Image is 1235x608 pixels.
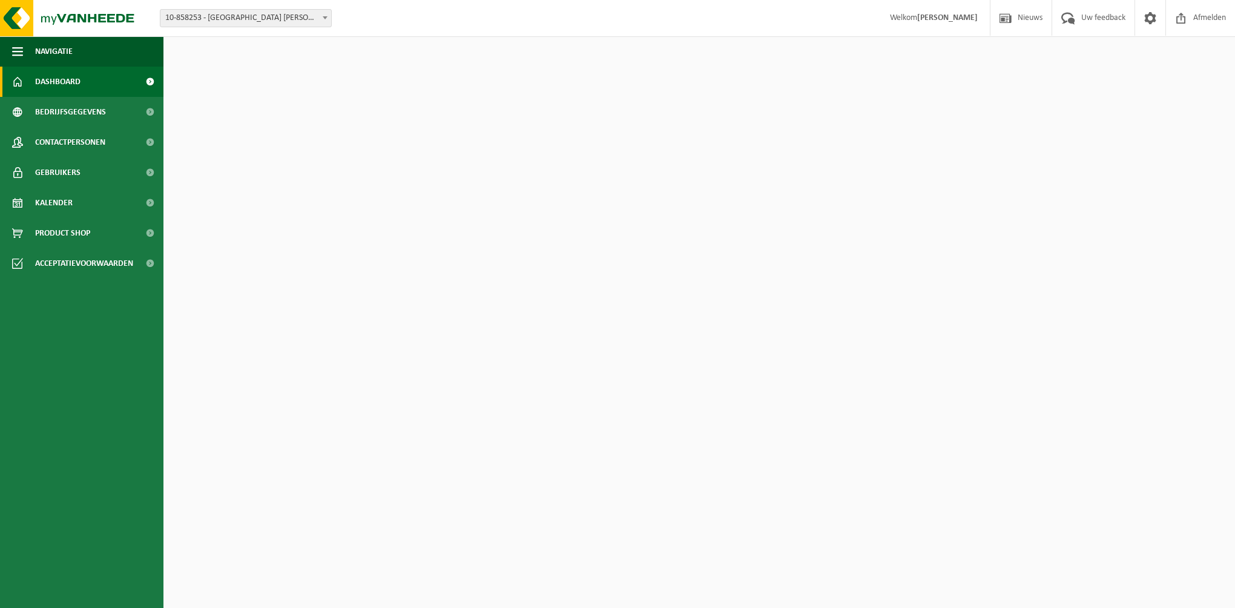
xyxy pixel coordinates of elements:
span: Bedrijfsgegevens [35,97,106,127]
span: Kalender [35,188,73,218]
span: 10-858253 - PHOENIX MECANO NV - DEINZE [160,9,332,27]
span: Gebruikers [35,157,81,188]
span: Product Shop [35,218,90,248]
span: 10-858253 - PHOENIX MECANO NV - DEINZE [160,10,331,27]
span: Dashboard [35,67,81,97]
span: Contactpersonen [35,127,105,157]
span: Acceptatievoorwaarden [35,248,133,279]
strong: [PERSON_NAME] [917,13,978,22]
span: Navigatie [35,36,73,67]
